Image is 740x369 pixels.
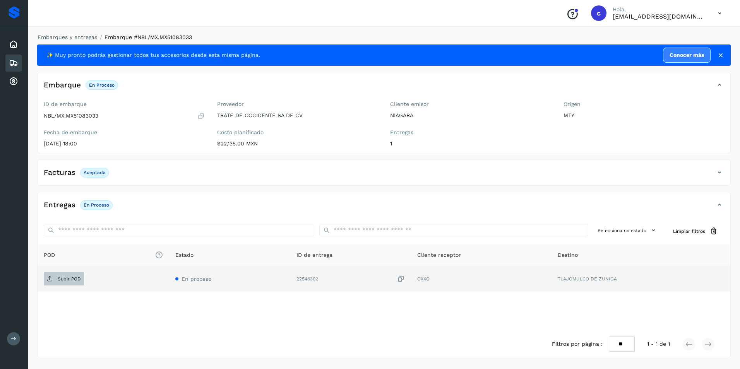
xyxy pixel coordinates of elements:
[663,48,711,63] a: Conocer más
[44,101,205,108] label: ID de embarque
[390,140,551,147] p: 1
[44,113,98,119] p: NBL/MX.MX51083033
[673,228,705,235] span: Limpiar filtros
[558,251,578,259] span: Destino
[44,81,81,90] h4: Embarque
[552,266,731,292] td: TLAJOMULCO DE ZUNIGA
[217,101,378,108] label: Proveedor
[390,129,551,136] label: Entregas
[613,6,706,13] p: Hola,
[5,36,22,53] div: Inicio
[38,198,730,218] div: EntregasEn proceso
[417,251,461,259] span: Cliente receptor
[217,140,378,147] p: $22,135.00 MXN
[5,73,22,90] div: Cuentas por cobrar
[647,340,670,348] span: 1 - 1 de 1
[390,101,551,108] label: Cliente emisor
[58,276,81,282] p: Subir POD
[564,112,725,119] p: MTY
[84,202,109,208] p: En proceso
[104,34,192,40] span: Embarque #NBL/MX.MX51083033
[217,129,378,136] label: Costo planificado
[390,112,551,119] p: NIAGARA
[38,79,730,98] div: EmbarqueEn proceso
[613,13,706,20] p: clarisa_flores@fragua.com.mx
[44,201,75,210] h4: Entregas
[182,276,211,282] span: En proceso
[84,170,106,175] p: Aceptada
[175,251,194,259] span: Estado
[667,224,724,238] button: Limpiar filtros
[44,168,75,177] h4: Facturas
[217,112,378,119] p: TRATE DE OCCIDENTE SA DE CV
[46,51,260,59] span: ✨ Muy pronto podrás gestionar todos tus accesorios desde esta misma página.
[296,275,405,283] div: 22546302
[5,55,22,72] div: Embarques
[564,101,725,108] label: Origen
[44,129,205,136] label: Fecha de embarque
[38,34,97,40] a: Embarques y entregas
[37,33,731,41] nav: breadcrumb
[38,166,730,185] div: FacturasAceptada
[552,340,603,348] span: Filtros por página :
[594,224,661,237] button: Selecciona un estado
[411,266,552,292] td: OXXO
[296,251,332,259] span: ID de entrega
[44,272,84,285] button: Subir POD
[44,140,205,147] p: [DATE] 18:00
[89,82,115,88] p: En proceso
[44,251,163,259] span: POD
